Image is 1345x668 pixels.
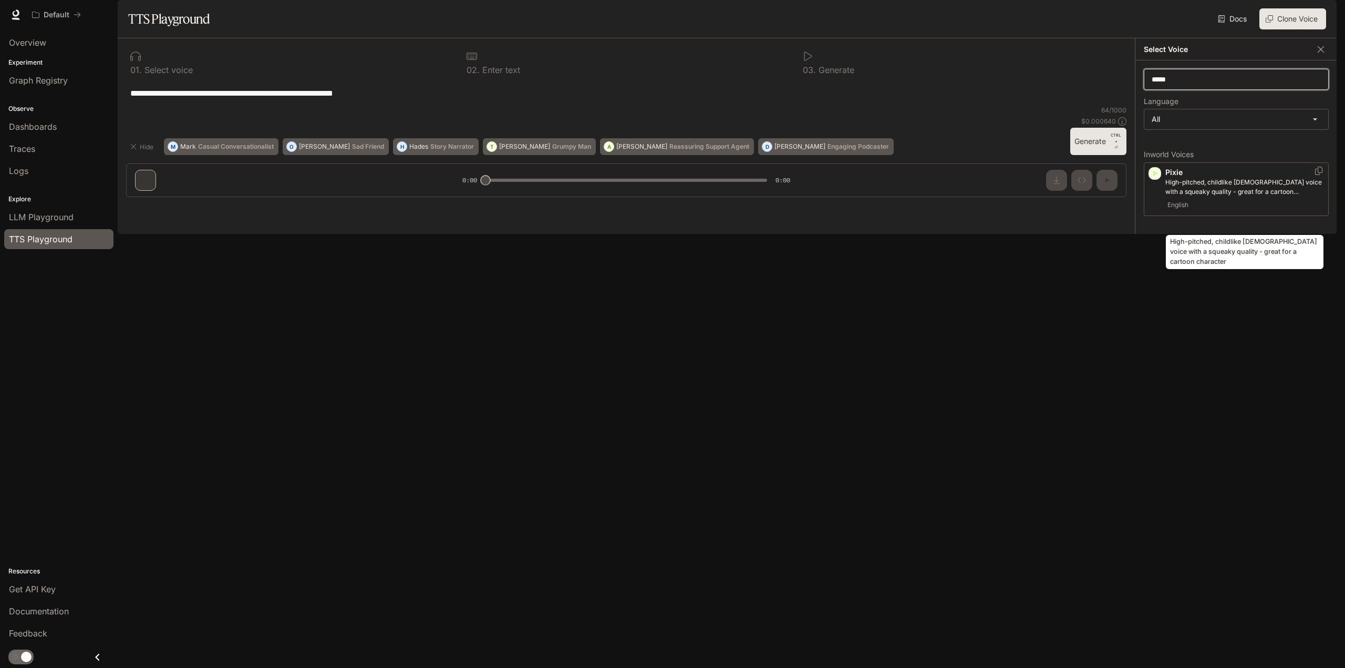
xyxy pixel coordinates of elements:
div: D [762,138,772,155]
button: Hide [126,138,160,155]
p: Pixie [1165,167,1324,178]
p: [PERSON_NAME] [499,143,550,150]
div: T [487,138,496,155]
button: T[PERSON_NAME]Grumpy Man [483,138,596,155]
p: ⏎ [1110,132,1122,151]
h1: TTS Playground [128,8,210,29]
p: CTRL + [1110,132,1122,145]
button: O[PERSON_NAME]Sad Friend [283,138,389,155]
p: Story Narrator [430,143,474,150]
p: [PERSON_NAME] [299,143,350,150]
p: Inworld Voices [1144,151,1329,158]
p: 64 / 1000 [1101,106,1126,115]
div: A [604,138,614,155]
div: All [1144,109,1328,129]
p: Engaging Podcaster [827,143,889,150]
p: [PERSON_NAME] [774,143,825,150]
p: Reassuring Support Agent [669,143,749,150]
p: Hades [409,143,428,150]
button: GenerateCTRL +⏎ [1070,128,1126,155]
button: D[PERSON_NAME]Engaging Podcaster [758,138,894,155]
p: Enter text [480,66,520,74]
button: HHadesStory Narrator [393,138,479,155]
button: MMarkCasual Conversationalist [164,138,278,155]
p: High-pitched, childlike female voice with a squeaky quality - great for a cartoon character [1165,178,1324,197]
p: Mark [180,143,196,150]
p: $ 0.000640 [1081,117,1116,126]
p: Select voice [142,66,193,74]
div: M [168,138,178,155]
p: 0 2 . [467,66,480,74]
p: Sad Friend [352,143,384,150]
button: A[PERSON_NAME]Reassuring Support Agent [600,138,754,155]
button: Copy Voice ID [1313,167,1324,175]
p: Casual Conversationalist [198,143,274,150]
div: O [287,138,296,155]
a: Docs [1216,8,1251,29]
p: 0 3 . [803,66,816,74]
p: 0 1 . [130,66,142,74]
button: Clone Voice [1259,8,1326,29]
p: Language [1144,98,1178,105]
span: English [1165,199,1191,211]
p: [PERSON_NAME] [616,143,667,150]
p: Grumpy Man [552,143,591,150]
div: H [397,138,407,155]
button: All workspaces [27,4,86,25]
p: Default [44,11,69,19]
div: High-pitched, childlike [DEMOGRAPHIC_DATA] voice with a squeaky quality - great for a cartoon cha... [1166,235,1323,269]
p: Generate [816,66,854,74]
